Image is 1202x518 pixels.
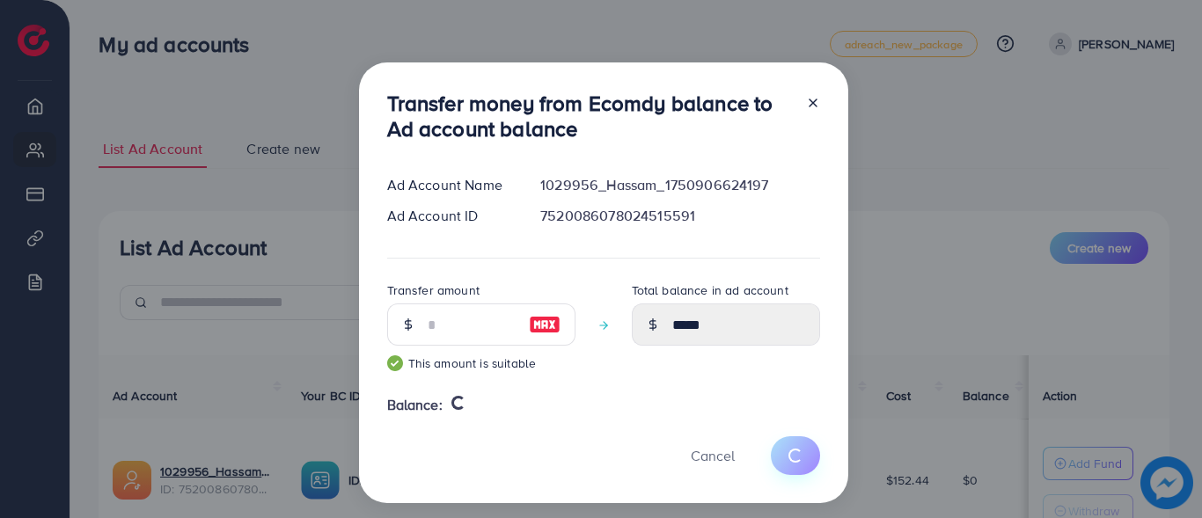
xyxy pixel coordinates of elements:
div: 1029956_Hassam_1750906624197 [526,175,833,195]
span: Cancel [691,446,735,465]
button: Cancel [669,436,757,474]
h3: Transfer money from Ecomdy balance to Ad account balance [387,91,792,142]
span: Balance: [387,395,443,415]
div: Ad Account Name [373,175,527,195]
small: This amount is suitable [387,354,575,372]
label: Transfer amount [387,281,480,299]
img: guide [387,355,403,371]
div: Ad Account ID [373,206,527,226]
div: 7520086078024515591 [526,206,833,226]
label: Total balance in ad account [632,281,788,299]
img: image [529,314,561,335]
